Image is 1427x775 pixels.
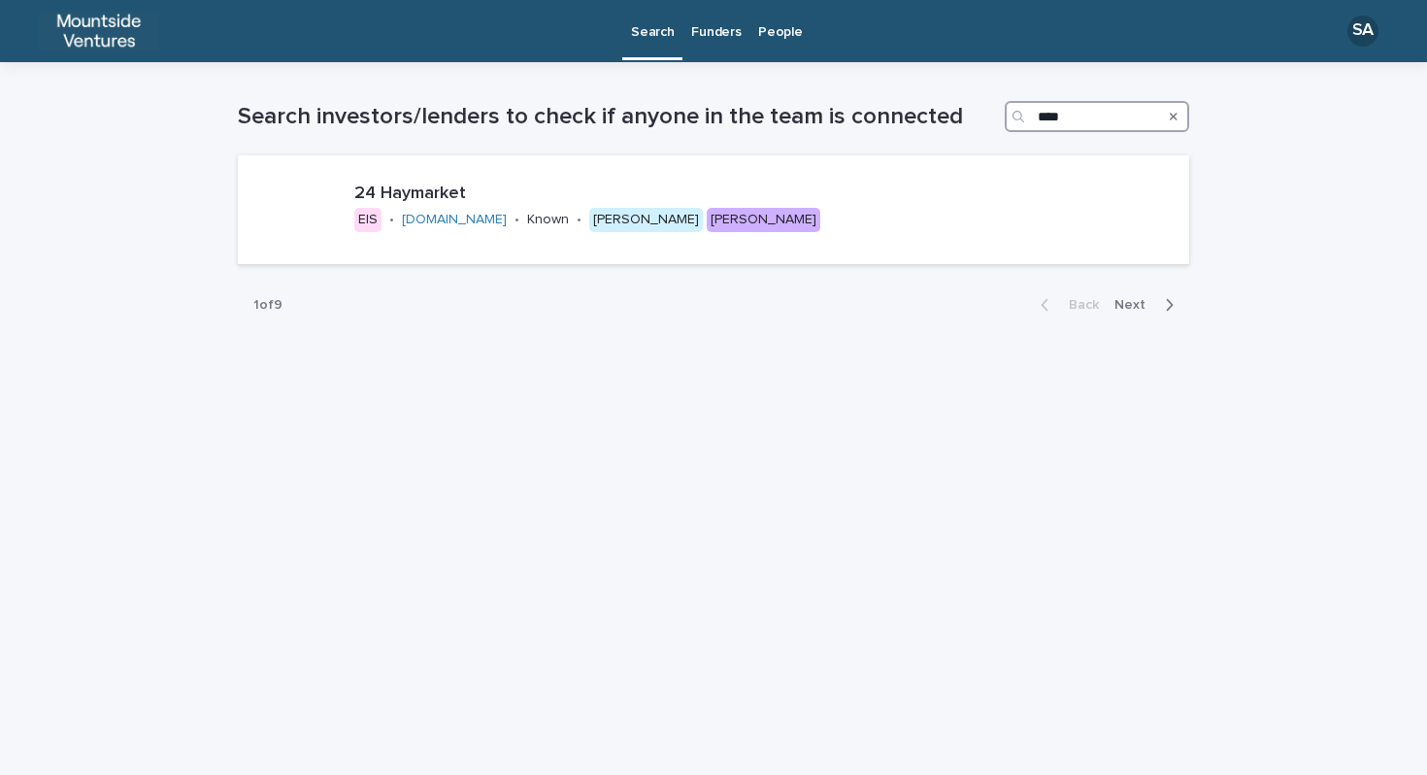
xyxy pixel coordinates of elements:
[1005,101,1189,132] input: Search
[707,208,820,232] div: [PERSON_NAME]
[1057,298,1099,312] span: Back
[354,208,382,232] div: EIS
[402,213,507,226] a: [DOMAIN_NAME]
[39,12,159,51] img: ocD6MQ3pT7Gfft3G6jrd
[1025,296,1107,314] button: Back
[238,103,997,131] h1: Search investors/lenders to check if anyone in the team is connected
[1347,16,1378,47] div: SA
[514,212,519,228] p: •
[1114,298,1157,312] span: Next
[238,155,1189,265] a: 24 HaymarketEIS•[DOMAIN_NAME]•Known•[PERSON_NAME][PERSON_NAME]
[389,212,394,228] p: •
[527,212,569,228] p: Known
[354,184,936,205] p: 24 Haymarket
[589,208,703,232] div: [PERSON_NAME]
[238,282,298,329] p: 1 of 9
[577,212,581,228] p: •
[1107,296,1189,314] button: Next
